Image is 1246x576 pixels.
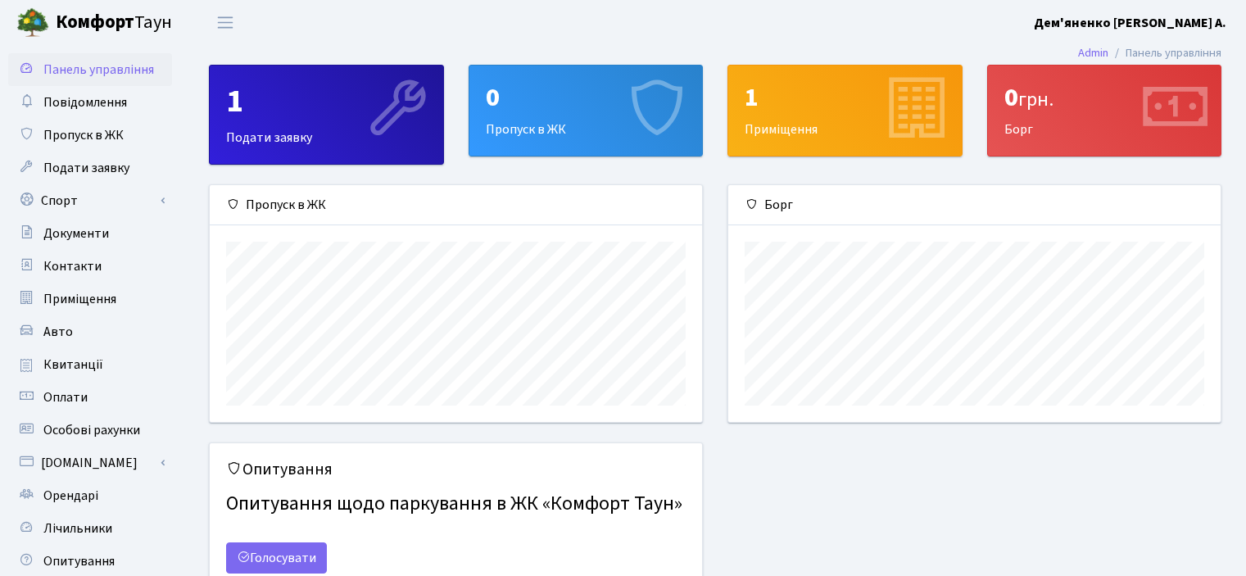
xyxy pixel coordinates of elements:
[226,82,427,121] div: 1
[8,315,172,348] a: Авто
[1078,44,1108,61] a: Admin
[8,414,172,447] a: Особові рахунки
[727,65,963,156] a: 1Приміщення
[469,66,703,156] div: Пропуск в ЖК
[728,185,1221,225] div: Борг
[43,487,98,505] span: Орендарі
[43,290,116,308] span: Приміщення
[56,9,172,37] span: Таун
[16,7,49,39] img: logo.png
[469,65,704,156] a: 0Пропуск в ЖК
[8,512,172,545] a: Лічильники
[43,388,88,406] span: Оплати
[43,519,112,537] span: Лічильники
[43,93,127,111] span: Повідомлення
[43,225,109,243] span: Документи
[43,126,124,144] span: Пропуск в ЖК
[8,53,172,86] a: Панель управління
[43,323,73,341] span: Авто
[8,184,172,217] a: Спорт
[226,542,327,574] a: Голосувати
[1053,36,1246,70] nav: breadcrumb
[8,217,172,250] a: Документи
[43,257,102,275] span: Контакти
[43,552,115,570] span: Опитування
[43,61,154,79] span: Панель управління
[43,421,140,439] span: Особові рахунки
[56,9,134,35] b: Комфорт
[8,479,172,512] a: Орендарі
[1034,13,1226,33] a: Дем'яненко [PERSON_NAME] А.
[1018,85,1053,114] span: грн.
[8,152,172,184] a: Подати заявку
[210,66,443,164] div: Подати заявку
[8,250,172,283] a: Контакти
[988,66,1221,156] div: Борг
[43,356,103,374] span: Квитанції
[210,185,702,225] div: Пропуск в ЖК
[728,66,962,156] div: Приміщення
[8,348,172,381] a: Квитанції
[8,381,172,414] a: Оплати
[486,82,686,113] div: 0
[8,86,172,119] a: Повідомлення
[745,82,945,113] div: 1
[226,486,686,523] h4: Опитування щодо паркування в ЖК «Комфорт Таун»
[1034,14,1226,32] b: Дем'яненко [PERSON_NAME] А.
[1004,82,1205,113] div: 0
[209,65,444,165] a: 1Подати заявку
[8,119,172,152] a: Пропуск в ЖК
[205,9,246,36] button: Переключити навігацію
[8,283,172,315] a: Приміщення
[226,460,686,479] h5: Опитування
[1108,44,1221,62] li: Панель управління
[43,159,129,177] span: Подати заявку
[8,447,172,479] a: [DOMAIN_NAME]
